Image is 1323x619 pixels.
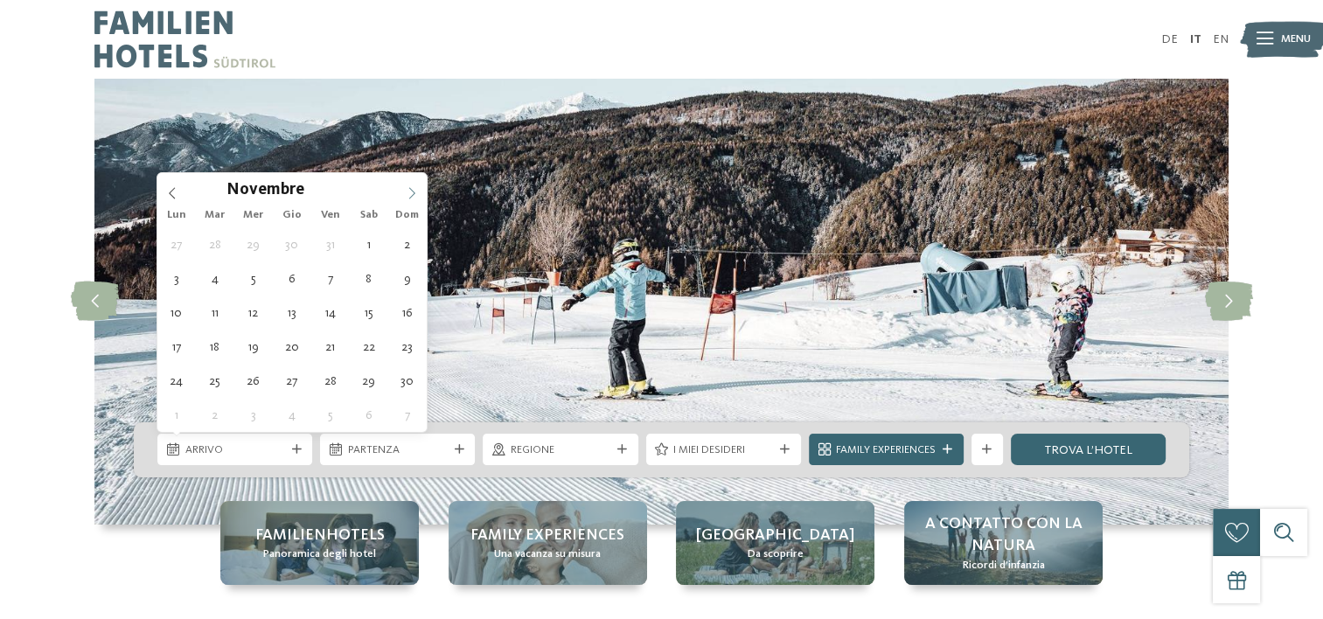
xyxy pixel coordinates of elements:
span: Novembre 8, 2025 [352,261,386,296]
span: Novembre 13, 2025 [275,296,309,330]
span: Ottobre 28, 2025 [198,227,232,261]
span: Novembre 19, 2025 [236,330,270,364]
a: IT [1189,33,1201,45]
span: Gio [273,210,311,221]
span: Novembre 30, 2025 [390,364,424,398]
span: Mer [234,210,273,221]
span: Novembre 9, 2025 [390,261,424,296]
span: Novembre 3, 2025 [159,261,193,296]
span: Una vacanza su misura [494,546,601,562]
span: Novembre 20, 2025 [275,330,309,364]
span: Novembre 10, 2025 [159,296,193,330]
span: Panoramica degli hotel [263,546,376,562]
a: Hotel sulle piste da sci per bambini: divertimento senza confini Family experiences Una vacanza s... [449,501,647,585]
span: Novembre 14, 2025 [313,296,347,330]
span: Ottobre 27, 2025 [159,227,193,261]
span: Partenza [348,442,448,458]
span: Novembre 4, 2025 [198,261,232,296]
span: Ottobre 30, 2025 [275,227,309,261]
a: Hotel sulle piste da sci per bambini: divertimento senza confini Familienhotels Panoramica degli ... [220,501,419,585]
span: Family Experiences [836,442,936,458]
span: Dicembre 1, 2025 [159,398,193,432]
span: Menu [1281,31,1311,47]
span: Dicembre 4, 2025 [275,398,309,432]
a: trova l’hotel [1011,434,1166,465]
span: Ottobre 31, 2025 [313,227,347,261]
span: Novembre 21, 2025 [313,330,347,364]
span: I miei desideri [673,442,773,458]
span: Novembre [226,183,304,199]
span: Arrivo [185,442,285,458]
span: Ottobre 29, 2025 [236,227,270,261]
span: Novembre 23, 2025 [390,330,424,364]
span: Novembre 18, 2025 [198,330,232,364]
input: Year [304,180,362,198]
span: Novembre 25, 2025 [198,364,232,398]
span: Novembre 5, 2025 [236,261,270,296]
span: Dicembre 3, 2025 [236,398,270,432]
span: [GEOGRAPHIC_DATA] [696,525,854,546]
span: Novembre 29, 2025 [352,364,386,398]
span: Novembre 7, 2025 [313,261,347,296]
span: Novembre 27, 2025 [275,364,309,398]
span: Dicembre 5, 2025 [313,398,347,432]
span: Family experiences [470,525,624,546]
span: Ven [311,210,350,221]
span: Regione [511,442,610,458]
span: Mar [196,210,234,221]
a: Hotel sulle piste da sci per bambini: divertimento senza confini [GEOGRAPHIC_DATA] Da scoprire [676,501,874,585]
a: Hotel sulle piste da sci per bambini: divertimento senza confini A contatto con la natura Ricordi... [904,501,1103,585]
span: Da scoprire [748,546,804,562]
span: Dicembre 7, 2025 [390,398,424,432]
span: Novembre 6, 2025 [275,261,309,296]
span: Novembre 1, 2025 [352,227,386,261]
span: Novembre 26, 2025 [236,364,270,398]
span: Novembre 22, 2025 [352,330,386,364]
span: Dicembre 6, 2025 [352,398,386,432]
span: Ricordi d’infanzia [962,558,1044,574]
a: DE [1161,33,1178,45]
span: Familienhotels [255,525,385,546]
span: Lun [157,210,196,221]
span: Dom [388,210,427,221]
img: Hotel sulle piste da sci per bambini: divertimento senza confini [94,79,1229,525]
span: Novembre 24, 2025 [159,364,193,398]
span: Novembre 16, 2025 [390,296,424,330]
span: Novembre 2, 2025 [390,227,424,261]
span: Novembre 28, 2025 [313,364,347,398]
span: Novembre 11, 2025 [198,296,232,330]
a: EN [1213,33,1229,45]
span: Novembre 12, 2025 [236,296,270,330]
span: Novembre 17, 2025 [159,330,193,364]
span: A contatto con la natura [920,513,1087,557]
span: Novembre 15, 2025 [352,296,386,330]
span: Sab [350,210,388,221]
span: Dicembre 2, 2025 [198,398,232,432]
